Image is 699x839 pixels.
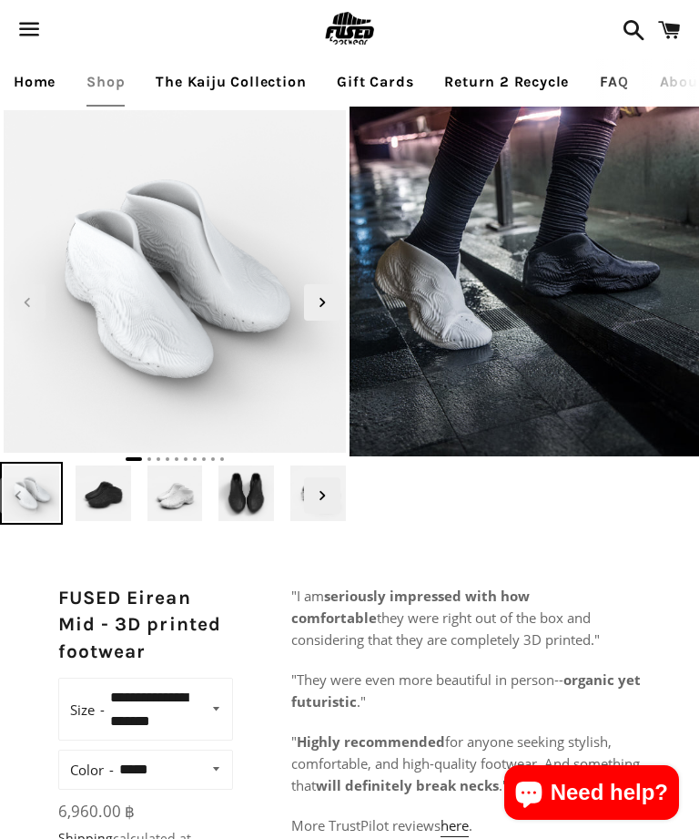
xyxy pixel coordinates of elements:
img: [3D printed Shoes] - lightweight custom 3dprinted shoes sneakers sandals fused footwear [287,462,349,525]
span: for anyone seeking stylish, comfortable, and high-quality footwear. And something that [291,732,640,794]
a: Shop [73,59,138,105]
span: Go to slide 3 [157,457,160,461]
span: Go to slide 4 [166,457,169,461]
span: Go to slide 2 [147,457,151,461]
span: Go to slide 1 [126,457,142,461]
img: [3D printed Shoes] - lightweight custom 3dprinted shoes sneakers sandals fused footwear [349,107,699,456]
span: "I am [291,587,324,605]
a: Gift Cards [323,59,427,105]
a: The Kaiju Collection [142,59,319,105]
b: will definitely break necks [316,776,499,794]
img: [3D printed Shoes] - lightweight custom 3dprinted shoes sneakers sandals fused footwear [215,462,278,525]
span: Go to slide 10 [220,457,224,461]
a: Return 2 Recycle [431,59,582,105]
div: Next slide [304,284,340,321]
span: Go to slide 5 [175,457,178,461]
b: seriously impressed with how comfortable [291,587,530,627]
span: 6,960.00 ฿ [58,801,135,822]
span: Go to slide 9 [211,457,215,461]
div: Next slide [304,462,340,530]
span: here [441,816,469,834]
span: . [469,816,472,834]
a: FAQ [586,59,642,105]
b: Highly recommended [297,732,445,751]
label: Size [70,697,105,722]
img: [3D printed Shoes] - lightweight custom 3dprinted shoes sneakers sandals fused footwear [72,462,135,525]
b: organic yet futuristic [291,670,641,711]
div: Previous slide [9,284,46,321]
inbox-online-store-chat: Shopify online store chat [499,765,684,824]
label: Color [70,757,114,783]
span: "They were even more beautiful in person-- [291,670,563,689]
span: " [291,732,297,751]
span: Go to slide 8 [202,457,206,461]
span: More TrustPilot reviews [291,816,441,834]
span: they were right out of the box and considering that they are completely 3D printed." [291,609,600,649]
img: [3D printed Shoes] - lightweight custom 3dprinted shoes sneakers sandals fused footwear [144,462,207,525]
span: Go to slide 6 [184,457,187,461]
a: here [441,816,469,837]
h2: FUSED Eirean Mid - 3D printed footwear [58,585,233,665]
span: ." [357,692,366,711]
span: Go to slide 7 [193,457,197,461]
